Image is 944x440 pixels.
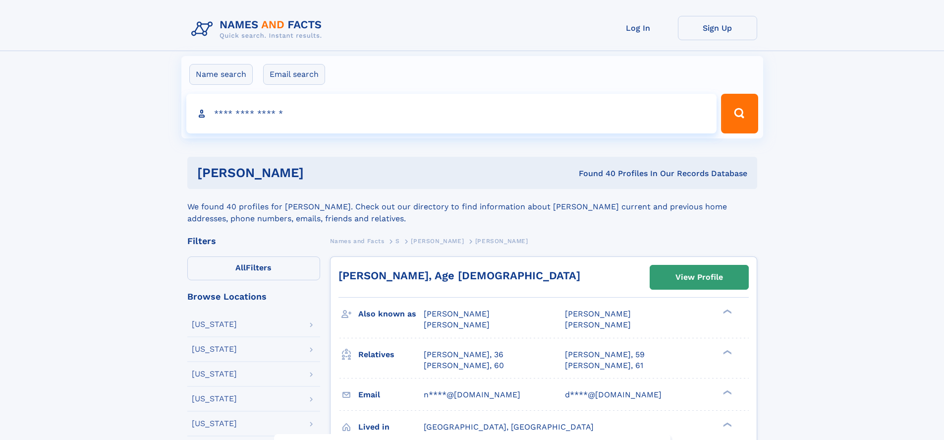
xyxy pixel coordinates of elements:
[424,360,504,371] a: [PERSON_NAME], 60
[192,395,237,403] div: [US_STATE]
[189,64,253,85] label: Name search
[358,419,424,436] h3: Lived in
[330,235,385,247] a: Names and Facts
[235,263,246,272] span: All
[192,370,237,378] div: [US_STATE]
[186,94,717,133] input: search input
[721,349,732,355] div: ❯
[678,16,757,40] a: Sign Up
[192,345,237,353] div: [US_STATE]
[338,269,580,282] a: [PERSON_NAME], Age [DEMOGRAPHIC_DATA]
[395,235,400,247] a: S
[187,16,330,43] img: Logo Names and Facts
[411,235,464,247] a: [PERSON_NAME]
[599,16,678,40] a: Log In
[263,64,325,85] label: Email search
[197,167,442,179] h1: [PERSON_NAME]
[721,421,732,428] div: ❯
[187,292,320,301] div: Browse Locations
[721,389,732,395] div: ❯
[721,94,758,133] button: Search Button
[565,309,631,318] span: [PERSON_NAME]
[411,238,464,245] span: [PERSON_NAME]
[565,320,631,329] span: [PERSON_NAME]
[721,309,732,315] div: ❯
[358,386,424,403] h3: Email
[565,360,643,371] a: [PERSON_NAME], 61
[192,320,237,328] div: [US_STATE]
[441,168,747,179] div: Found 40 Profiles In Our Records Database
[395,238,400,245] span: S
[424,349,503,360] a: [PERSON_NAME], 36
[475,238,528,245] span: [PERSON_NAME]
[424,309,490,318] span: [PERSON_NAME]
[424,422,594,432] span: [GEOGRAPHIC_DATA], [GEOGRAPHIC_DATA]
[650,265,748,289] a: View Profile
[424,320,490,329] span: [PERSON_NAME]
[358,306,424,322] h3: Also known as
[187,189,757,225] div: We found 40 profiles for [PERSON_NAME]. Check out our directory to find information about [PERSON...
[358,346,424,363] h3: Relatives
[187,237,320,246] div: Filters
[675,266,723,289] div: View Profile
[565,349,645,360] a: [PERSON_NAME], 59
[192,420,237,428] div: [US_STATE]
[187,256,320,280] label: Filters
